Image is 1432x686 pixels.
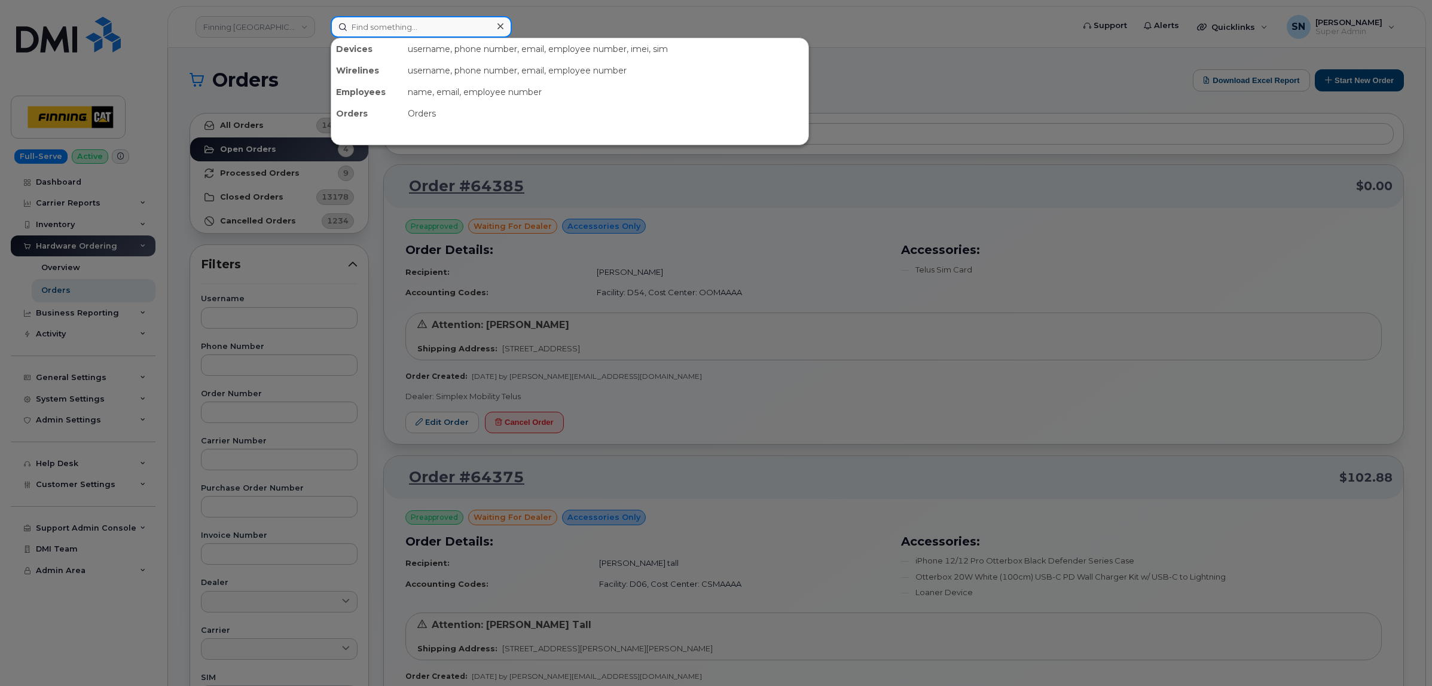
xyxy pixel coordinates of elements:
[331,60,403,81] div: Wirelines
[331,38,403,60] div: Devices
[403,60,808,81] div: username, phone number, email, employee number
[403,81,808,103] div: name, email, employee number
[331,103,403,124] div: Orders
[331,81,403,103] div: Employees
[403,103,808,124] div: Orders
[403,38,808,60] div: username, phone number, email, employee number, imei, sim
